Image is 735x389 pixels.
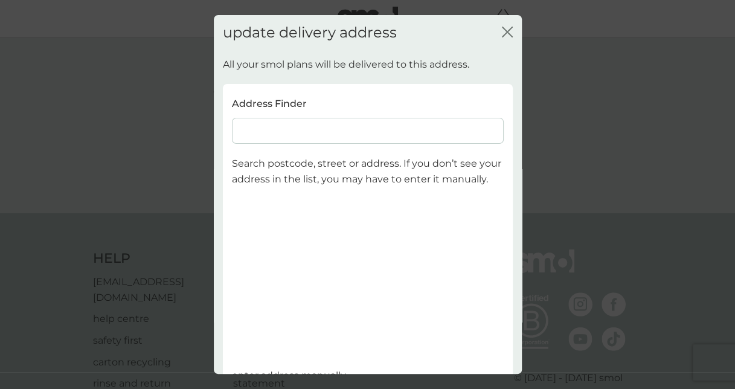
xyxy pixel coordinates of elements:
span: enter address manually [232,370,346,381]
h2: update delivery address [223,24,397,42]
button: enter address manually [232,368,346,384]
p: Address Finder [232,96,307,112]
p: Search postcode, street or address. If you don’t see your address in the list, you may have to en... [232,156,504,187]
button: close [502,27,513,39]
p: All your smol plans will be delivered to this address. [223,57,469,72]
